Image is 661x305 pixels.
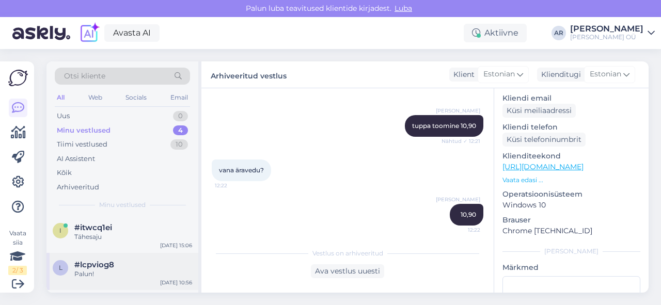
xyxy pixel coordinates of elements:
span: i [59,227,61,234]
p: Chrome [TECHNICAL_ID] [502,226,640,236]
img: Askly Logo [8,70,28,86]
p: Kliendi email [502,93,640,104]
div: Ava vestlus uuesti [311,264,384,278]
div: [DATE] 10:56 [160,279,192,286]
p: Klienditeekond [502,151,640,162]
div: Minu vestlused [57,125,111,136]
div: Arhiveeritud [57,182,99,192]
div: All [55,91,67,104]
span: vana äravedu? [219,166,264,174]
span: 12:22 [215,182,254,189]
div: [DATE] 15:06 [160,242,192,249]
a: Avasta AI [104,24,160,42]
div: [PERSON_NAME] [570,25,643,33]
div: Klient [449,69,475,80]
div: 2 / 3 [8,266,27,275]
div: Aktiivne [464,24,527,42]
span: Vestlus on arhiveeritud [312,249,383,258]
span: [PERSON_NAME] [436,107,480,115]
span: Estonian [590,69,621,80]
div: Socials [123,91,149,104]
div: 10 [170,139,188,150]
img: explore-ai [78,22,100,44]
a: [PERSON_NAME][PERSON_NAME] OÜ [570,25,655,41]
label: Arhiveeritud vestlus [211,68,287,82]
div: AR [552,26,566,40]
div: [PERSON_NAME] OÜ [570,33,643,41]
div: Uus [57,111,70,121]
div: AI Assistent [57,154,95,164]
p: Märkmed [502,262,640,273]
span: [PERSON_NAME] [436,196,480,203]
span: tuppa toomine 10,90 [412,122,476,130]
p: Vaata edasi ... [502,175,640,185]
span: Estonian [483,69,515,80]
div: Tiimi vestlused [57,139,107,150]
div: Tähesaju [74,232,192,242]
div: 4 [173,125,188,136]
span: Nähtud ✓ 12:21 [442,137,480,145]
span: #lcpviog8 [74,260,114,269]
div: Kõik [57,168,72,178]
span: Otsi kliente [64,71,105,82]
p: Kliendi telefon [502,122,640,133]
div: Web [86,91,104,104]
span: 12:22 [442,226,480,234]
span: 10,90 [461,211,476,218]
div: [PERSON_NAME] [502,247,640,256]
span: Minu vestlused [99,200,146,210]
span: l [59,264,62,271]
a: [URL][DOMAIN_NAME] [502,162,584,171]
div: Palun! [74,269,192,279]
div: Vaata siia [8,229,27,275]
p: Brauser [502,215,640,226]
div: 0 [173,111,188,121]
div: Küsi meiliaadressi [502,104,576,118]
span: #itwcq1ei [74,223,112,232]
div: Klienditugi [537,69,581,80]
div: Küsi telefoninumbrit [502,133,586,147]
div: Email [168,91,190,104]
span: Luba [391,4,415,13]
p: Operatsioonisüsteem [502,189,640,200]
p: Windows 10 [502,200,640,211]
